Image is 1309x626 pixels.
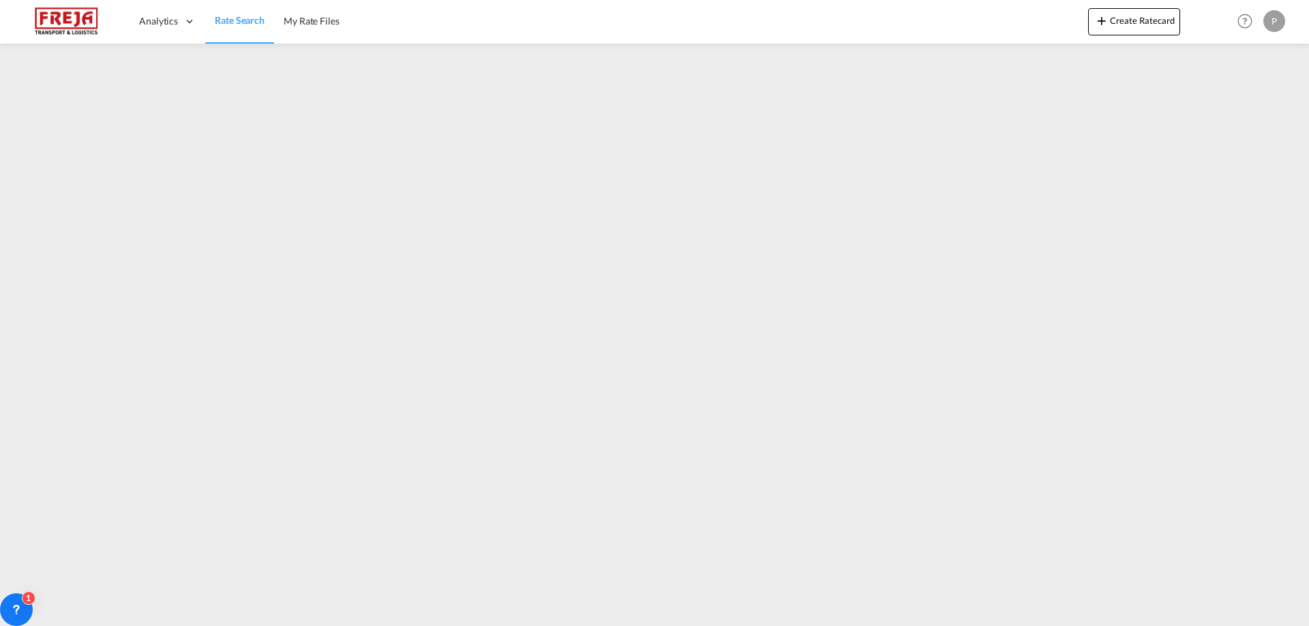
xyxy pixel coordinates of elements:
[1233,10,1257,33] span: Help
[139,14,178,28] span: Analytics
[1263,10,1285,32] div: P
[1094,12,1110,29] md-icon: icon-plus 400-fg
[1088,8,1180,35] button: icon-plus 400-fgCreate Ratecard
[284,15,340,27] span: My Rate Files
[20,6,112,37] img: 586607c025bf11f083711d99603023e7.png
[1233,10,1263,34] div: Help
[215,14,265,26] span: Rate Search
